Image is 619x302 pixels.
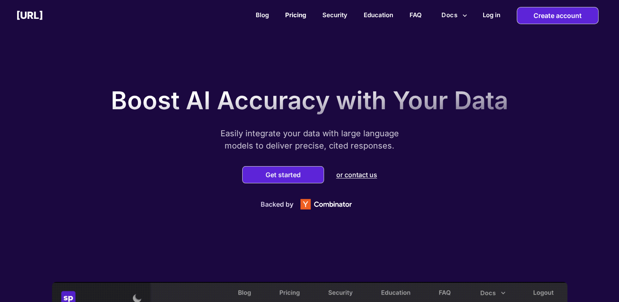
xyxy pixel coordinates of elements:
button: more [438,7,470,23]
p: Backed by [261,200,293,208]
a: Pricing [285,11,306,19]
h2: Log in [483,11,500,19]
p: Easily integrate your data with large language models to deliver precise, cited responses. [207,127,412,152]
a: Security [322,11,347,19]
a: Blog [256,11,269,19]
p: or contact us [336,171,377,179]
img: Y Combinator logo [293,194,359,214]
button: Get started [263,171,303,179]
a: Education [364,11,393,19]
p: Create account [533,7,582,24]
a: FAQ [410,11,422,19]
h2: [URL] [16,9,43,21]
p: Boost AI Accuracy with Your Data [111,86,508,115]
